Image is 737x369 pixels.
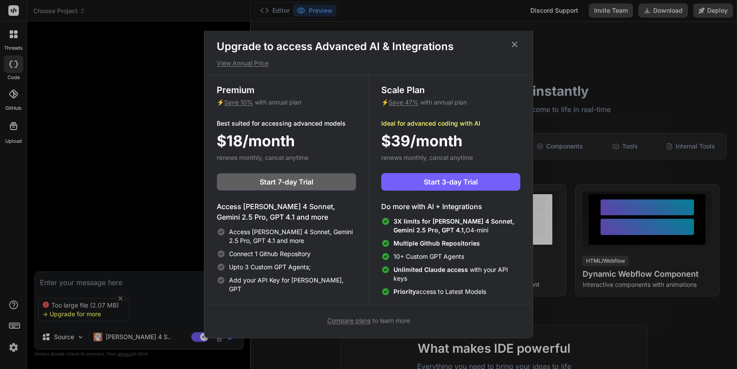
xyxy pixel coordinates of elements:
[217,154,308,161] span: renews monthly, cancel anytime
[229,263,311,271] span: Upto 3 Custom GPT Agents;
[327,317,410,324] span: to learn more
[217,84,356,96] h3: Premium
[217,98,356,107] p: ⚡ with annual plan
[381,201,520,212] h4: Do more with AI + Integrations
[381,173,520,191] button: Start 3-day Trial
[394,266,470,273] span: Unlimited Claude access
[217,130,295,152] span: $18/month
[260,177,313,187] span: Start 7-day Trial
[394,239,480,247] span: Multiple Github Repositories
[217,201,356,222] h4: Access [PERSON_NAME] 4 Sonnet, Gemini 2.5 Pro, GPT 4.1 and more
[327,317,371,324] span: Compare plans
[217,119,356,128] p: Best suited for accessing advanced models
[381,130,462,152] span: $39/month
[229,228,356,245] span: Access [PERSON_NAME] 4 Sonnet, Gemini 2.5 Pro, GPT 4.1 and more
[394,288,416,295] span: Priority
[229,276,356,293] span: Add your API Key for [PERSON_NAME], GPT
[381,84,520,96] h3: Scale Plan
[381,119,520,128] p: Ideal for advanced coding with AI
[424,177,478,187] span: Start 3-day Trial
[394,217,514,234] span: 3X limits for [PERSON_NAME] 4 Sonnet, Gemini 2.5 Pro, GPT 4.1,
[217,40,520,54] h1: Upgrade to access Advanced AI & Integrations
[217,59,520,68] p: View Annual Price
[381,154,473,161] span: renews monthly, cancel anytime
[217,173,356,191] button: Start 7-day Trial
[381,98,520,107] p: ⚡ with annual plan
[394,265,520,283] span: with your API keys
[389,98,419,106] span: Save 47%
[394,217,520,235] span: O4-mini
[394,287,486,296] span: access to Latest Models
[229,250,311,258] span: Connect 1 Github Repository
[394,252,464,261] span: 10+ Custom GPT Agents
[224,98,253,106] span: Save 10%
